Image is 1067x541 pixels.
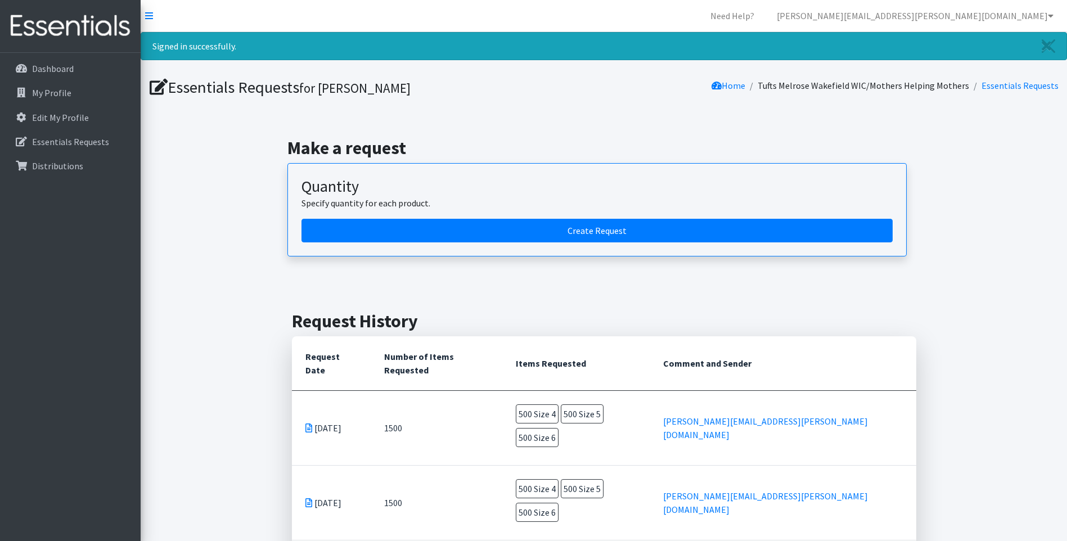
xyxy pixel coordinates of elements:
[4,155,136,177] a: Distributions
[301,177,893,196] h3: Quantity
[292,390,371,465] td: [DATE]
[561,479,604,498] span: 500 Size 5
[287,137,920,159] h2: Make a request
[768,4,1063,27] a: [PERSON_NAME][EMAIL_ADDRESS][PERSON_NAME][DOMAIN_NAME]
[292,310,916,332] h2: Request History
[712,80,745,91] a: Home
[4,57,136,80] a: Dashboard
[663,490,868,515] a: [PERSON_NAME][EMAIL_ADDRESS][PERSON_NAME][DOMAIN_NAME]
[516,479,559,498] span: 500 Size 4
[701,4,763,27] a: Need Help?
[982,80,1059,91] a: Essentials Requests
[292,465,371,540] td: [DATE]
[758,80,969,91] a: Tufts Melrose Wakefield WIC/Mothers Helping Mothers
[371,390,502,465] td: 1500
[371,336,502,391] th: Number of Items Requested
[32,136,109,147] p: Essentials Requests
[32,63,74,74] p: Dashboard
[4,82,136,104] a: My Profile
[4,106,136,129] a: Edit My Profile
[150,78,600,97] h1: Essentials Requests
[32,160,83,172] p: Distributions
[299,80,411,96] small: for [PERSON_NAME]
[561,404,604,423] span: 500 Size 5
[663,416,868,440] a: [PERSON_NAME][EMAIL_ADDRESS][PERSON_NAME][DOMAIN_NAME]
[4,7,136,45] img: HumanEssentials
[371,465,502,540] td: 1500
[301,219,893,242] a: Create a request by quantity
[516,503,559,522] span: 500 Size 6
[516,428,559,447] span: 500 Size 6
[301,196,893,210] p: Specify quantity for each product.
[32,112,89,123] p: Edit My Profile
[1030,33,1066,60] a: Close
[292,336,371,391] th: Request Date
[502,336,650,391] th: Items Requested
[32,87,71,98] p: My Profile
[4,130,136,153] a: Essentials Requests
[141,32,1067,60] div: Signed in successfully.
[650,336,916,391] th: Comment and Sender
[516,404,559,423] span: 500 Size 4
